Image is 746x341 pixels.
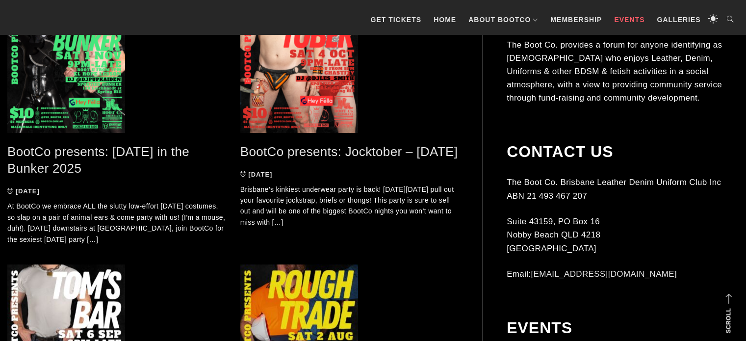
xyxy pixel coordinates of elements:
a: About BootCo [463,5,543,34]
a: [EMAIL_ADDRESS][DOMAIN_NAME] [531,269,677,279]
p: Suite 43159, PO Box 16 Nobby Beach QLD 4218 [GEOGRAPHIC_DATA] [507,215,739,255]
a: BootCo presents: Jocktober – [DATE] [240,144,458,159]
time: [DATE] [16,187,40,195]
p: The Boot Co. provides a forum for anyone identifying as [DEMOGRAPHIC_DATA] who enjoys Leather, De... [507,38,739,105]
strong: Scroll [725,308,732,333]
h2: Events [507,318,739,337]
p: The Boot Co. Brisbane Leather Denim Uniform Club Inc ABN 21 493 467 207 [507,176,739,202]
h2: Contact Us [507,142,739,161]
p: Email: [507,267,739,281]
a: [DATE] [240,171,273,178]
a: [DATE] [7,187,40,195]
a: Galleries [652,5,705,34]
a: GET TICKETS [365,5,426,34]
a: Membership [545,5,607,34]
p: Brisbane’s kinkiest underwear party is back! [DATE][DATE] pull out your favourite jockstrap, brie... [240,184,459,228]
time: [DATE] [248,171,272,178]
a: BootCo presents: [DATE] in the Bunker 2025 [7,144,189,176]
p: At BootCo we embrace ALL the slutty low-effort [DATE] costumes, so slap on a pair of animal ears ... [7,201,226,245]
a: Events [609,5,649,34]
a: Home [429,5,461,34]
